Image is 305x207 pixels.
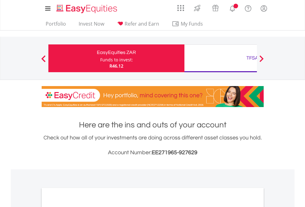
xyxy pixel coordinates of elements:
a: Refer and Earn [114,21,162,30]
span: EE271965-927629 [152,150,197,155]
a: My Profile [256,2,272,15]
img: grid-menu-icon.svg [177,5,184,11]
div: Funds to invest: [100,57,133,63]
img: vouchers-v2.svg [210,3,221,13]
h1: Here are the ins and outs of your account [42,119,264,130]
h3: Account Number: [42,148,264,157]
a: Notifications [225,2,240,14]
a: Vouchers [206,2,225,13]
img: EasyCredit Promotion Banner [42,86,264,107]
a: AppsGrid [173,2,188,11]
button: Next [255,58,268,64]
a: Home page [54,2,120,14]
img: EasyEquities_Logo.png [55,4,120,14]
a: FAQ's and Support [240,2,256,14]
img: thrive-v2.svg [192,3,202,13]
a: Invest Now [76,21,107,30]
a: Portfolio [43,21,68,30]
span: My Funds [172,20,212,28]
button: Previous [37,58,50,64]
div: EasyEquities ZAR [52,48,181,57]
span: R46.12 [109,63,123,69]
span: Refer and Earn [125,20,159,27]
div: Check out how all of your investments are doing across different asset classes you hold. [42,134,264,157]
